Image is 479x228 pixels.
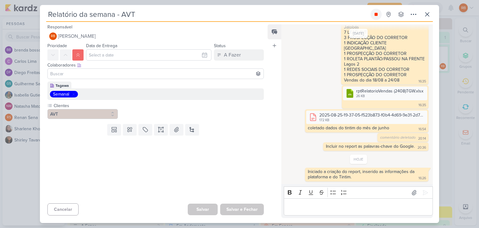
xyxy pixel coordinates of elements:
div: 16:35 [419,79,426,84]
div: [GEOGRAPHIC_DATA] 1 PROSPECÇÃO DO CORRETOR 1 ROLETA PLANTÃO/PASSOU NA FRENTE [344,46,426,62]
label: Prioridade [47,43,67,48]
div: 16:35 [419,103,426,108]
div: Lagos 2 1 REDES SOCIAIS DO CORRETOR 1 PROSPECÇÃO DO CORRETOR [344,62,426,77]
div: Editor toolbar [284,186,433,199]
div: Vendas do dia 18/08 a 24/08 [344,77,399,83]
input: Buscar [49,70,262,77]
label: Data de Entrega [86,43,117,48]
label: Responsável [47,24,72,30]
div: 16:26 [419,176,426,181]
div: rptRelatorioVendas (2408)TGW.xlsx [356,88,423,94]
label: Clientes [53,102,118,109]
p: RB [51,35,55,38]
button: RB [PERSON_NAME] [47,31,264,42]
span: [PERSON_NAME] [58,32,96,40]
input: Kard Sem Título [46,9,369,20]
div: Iniciado a criação do report, inserido as informações da plataforma e do Tintim. [308,169,416,180]
div: Colaboradores [47,62,264,68]
div: coletado dados do tintim do mês de junho [308,125,389,131]
div: Rogerio Bispo [49,32,57,40]
span: comentário deletado [380,135,416,140]
div: 20:14 [418,136,426,141]
div: Jatobás 7 LEAD AVT 3 PROSPECÇÃO DO CORRETOR 1 INDICAÇÃO CLIENTE [344,24,426,46]
button: AVT [47,109,118,119]
div: Parar relógio [374,12,379,17]
div: 16:54 [419,127,426,132]
div: rptRelatorioVendas (2408)TGW.xlsx [343,87,427,100]
div: 172 KB [319,118,423,123]
div: Editor editing area: main [284,198,433,216]
div: 2025-08-25-19-37-05-f523b873-f0b4-4d69-9e31-2d710d330d5e.csv [306,111,427,124]
button: A Fazer [214,49,264,61]
div: 20:36 [418,145,426,150]
div: 26 KB [356,94,423,99]
button: Cancelar [47,203,79,216]
div: 2025-08-25-19-37-05-f523b873-f0b4-4d69-9e31-2d710d330d5e.csv [319,112,423,118]
label: Status [214,43,226,48]
div: A Fazer [224,51,241,59]
div: Incluir no report as palavras-chave do Google. [326,144,415,149]
input: Select a date [86,49,211,61]
div: Tagawa [56,83,69,88]
div: Semanal [53,91,69,97]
